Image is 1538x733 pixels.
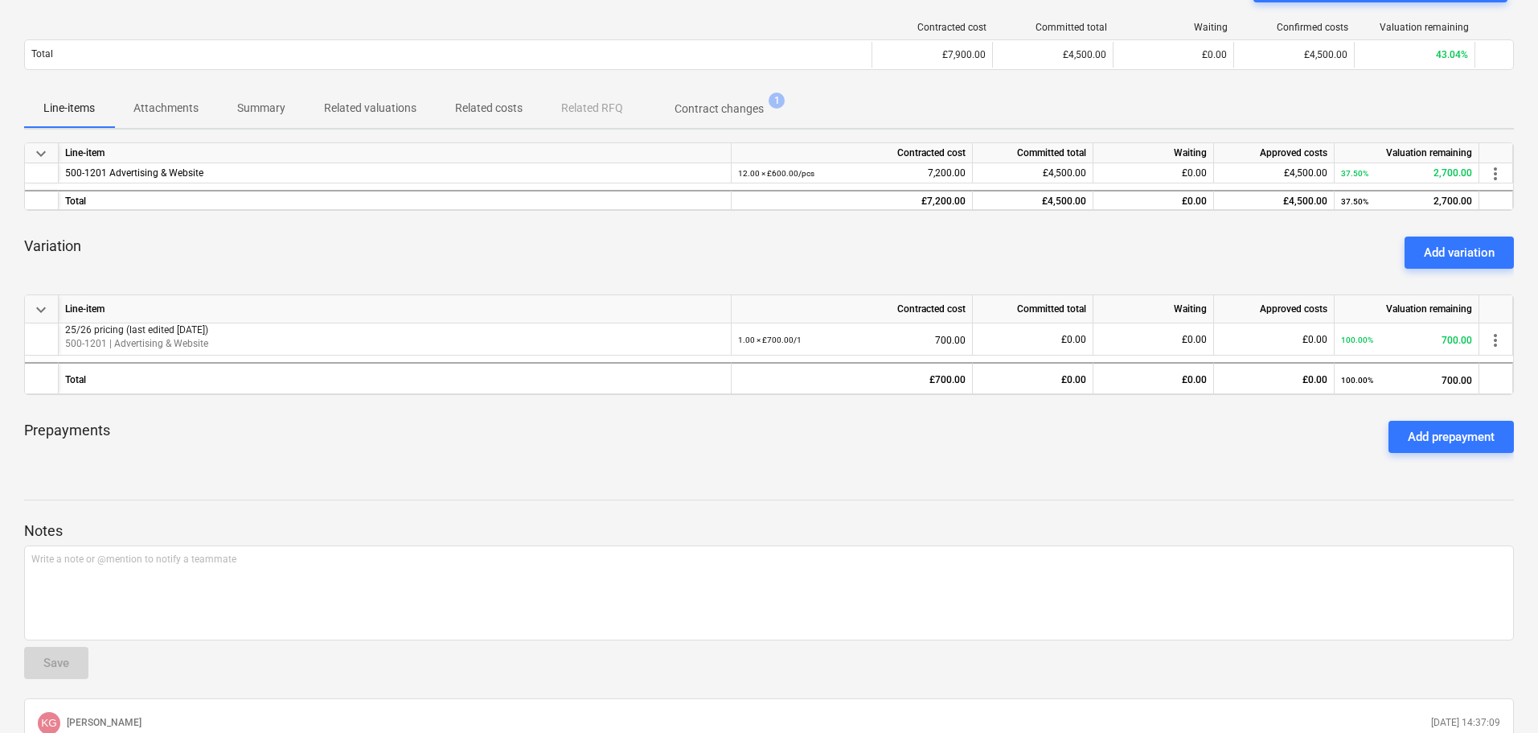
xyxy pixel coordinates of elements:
span: £0.00 [1302,334,1327,345]
small: 37.50% [1341,197,1368,206]
span: more_vert [1486,164,1505,183]
div: 700.00 [1341,364,1472,397]
span: £0.00 [1202,49,1227,60]
p: Prepayments [24,421,110,453]
div: Approved costs [1214,143,1335,163]
p: Contract changes [675,101,764,117]
div: £0.00 [1214,362,1335,394]
div: £7,200.00 [732,190,973,210]
p: 25/26 pricing (last edited [DATE]) [65,323,724,337]
div: Committed total [973,143,1093,163]
div: 500-1201 Advertising & Website [65,163,724,183]
button: Add prepayment [1388,421,1514,453]
div: £4,500.00 [1214,190,1335,210]
p: [PERSON_NAME] [67,716,141,730]
span: £4,500.00 [1304,49,1347,60]
span: £4,500.00 [1063,49,1106,60]
span: £0.00 [1182,334,1207,345]
iframe: Chat Widget [1458,656,1538,733]
div: £0.00 [1093,190,1214,210]
p: Attachments [133,100,199,117]
div: £700.00 [732,362,973,394]
small: 100.00% [1341,336,1373,344]
small: 100.00% [1341,376,1373,385]
div: Valuation remaining [1335,295,1479,323]
p: Notes [24,521,1514,541]
div: £4,500.00 [973,190,1093,210]
span: £4,500.00 [1043,167,1086,179]
div: 700.00 [738,323,966,356]
div: 2,700.00 [1341,163,1472,183]
small: 37.50% [1341,169,1368,178]
p: Total [31,47,53,61]
div: Valuation remaining [1335,143,1479,163]
span: more_vert [1486,331,1505,350]
p: 500-1201 | Advertising & Website [65,337,724,351]
span: £4,500.00 [1284,167,1327,179]
span: keyboard_arrow_down [31,300,51,319]
div: Add variation [1424,242,1495,263]
div: Committed total [999,22,1107,33]
p: Related valuations [324,100,416,117]
div: £0.00 [1093,362,1214,394]
small: 12.00 × £600.00 / pcs [738,169,814,178]
div: Contracted cost [732,295,973,323]
div: Contracted cost [732,143,973,163]
div: Total [59,362,732,394]
p: [DATE] 14:37:09 [1431,716,1500,730]
small: 1.00 × £700.00 / 1 [738,336,802,344]
div: Waiting [1093,295,1214,323]
div: Add prepayment [1408,426,1495,447]
p: Variation [24,237,81,256]
p: Line-items [43,100,95,117]
div: £0.00 [973,362,1093,394]
span: 43.04% [1436,49,1468,60]
div: Line-item [59,143,732,163]
span: £0.00 [1061,334,1086,345]
div: £7,900.00 [872,42,992,68]
div: 7,200.00 [738,163,966,183]
div: Committed total [973,295,1093,323]
div: Line-item [59,295,732,323]
p: Related costs [455,100,523,117]
div: Approved costs [1214,295,1335,323]
span: keyboard_arrow_down [31,144,51,163]
span: 1 [769,93,785,109]
span: KG [41,717,57,729]
div: 2,700.00 [1341,191,1472,212]
div: Total [59,190,732,210]
div: Contracted cost [879,22,986,33]
div: Waiting [1093,143,1214,163]
div: 700.00 [1341,323,1472,356]
p: Summary [237,100,285,117]
span: £0.00 [1182,167,1207,179]
button: Add variation [1405,237,1514,269]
